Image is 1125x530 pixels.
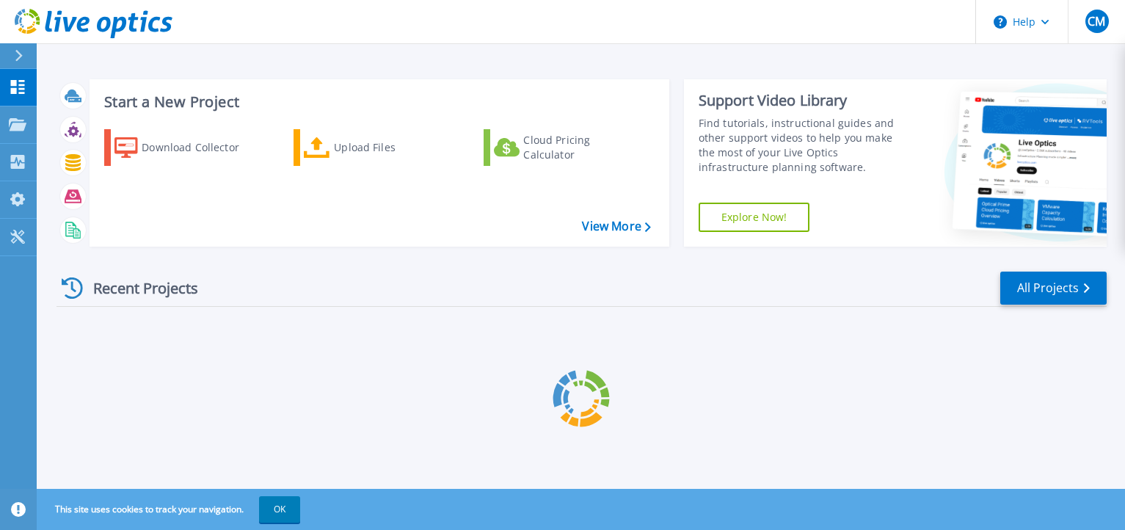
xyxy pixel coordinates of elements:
[294,129,457,166] a: Upload Files
[334,133,451,162] div: Upload Files
[57,270,218,306] div: Recent Projects
[104,129,268,166] a: Download Collector
[40,496,300,523] span: This site uses cookies to track your navigation.
[484,129,647,166] a: Cloud Pricing Calculator
[582,219,650,233] a: View More
[142,133,259,162] div: Download Collector
[523,133,641,162] div: Cloud Pricing Calculator
[1088,15,1105,27] span: CM
[104,94,650,110] h3: Start a New Project
[259,496,300,523] button: OK
[699,91,911,110] div: Support Video Library
[699,116,911,175] div: Find tutorials, instructional guides and other support videos to help you make the most of your L...
[699,203,810,232] a: Explore Now!
[1000,272,1107,305] a: All Projects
